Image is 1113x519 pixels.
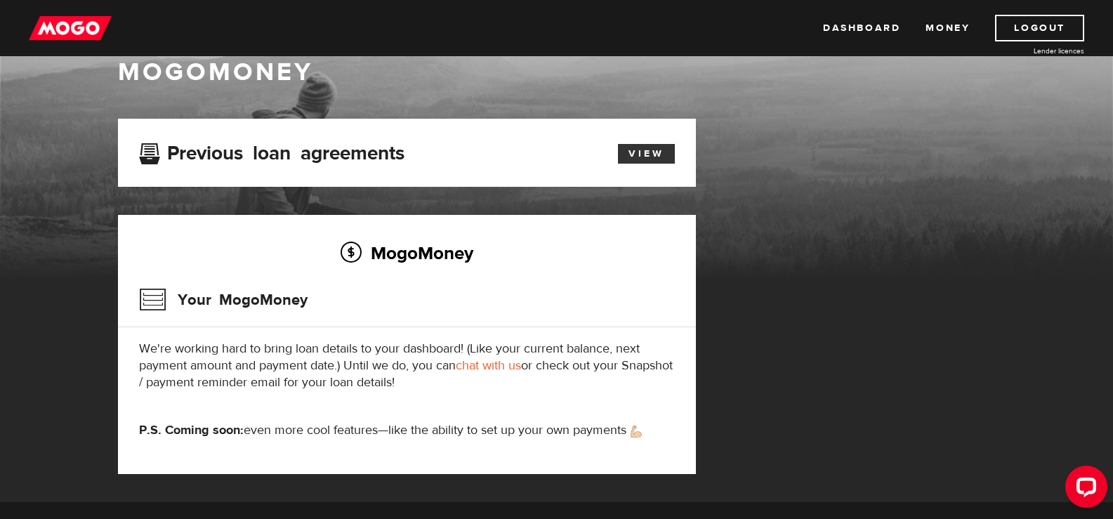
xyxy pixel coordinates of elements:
[139,282,308,318] h3: Your MogoMoney
[926,15,970,41] a: Money
[979,46,1084,56] a: Lender licences
[618,144,675,164] a: View
[118,58,996,87] h1: MogoMoney
[823,15,900,41] a: Dashboard
[1054,460,1113,519] iframe: LiveChat chat widget
[139,341,675,391] p: We're working hard to bring loan details to your dashboard! (Like your current balance, next paym...
[995,15,1084,41] a: Logout
[139,238,675,268] h2: MogoMoney
[29,15,112,41] img: mogo_logo-11ee424be714fa7cbb0f0f49df9e16ec.png
[139,422,675,439] p: even more cool features—like the ability to set up your own payments
[139,422,244,438] strong: P.S. Coming soon:
[631,426,642,438] img: strong arm emoji
[139,142,404,160] h3: Previous loan agreements
[456,357,521,374] a: chat with us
